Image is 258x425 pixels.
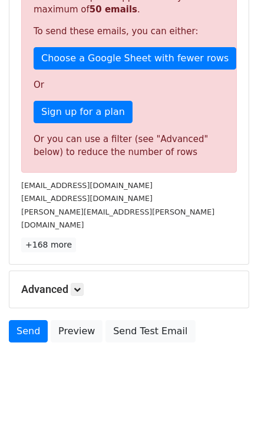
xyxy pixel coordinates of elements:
[34,79,224,91] p: Or
[90,4,137,15] strong: 50 emails
[51,320,102,342] a: Preview
[21,238,76,252] a: +168 more
[105,320,195,342] a: Send Test Email
[34,47,236,70] a: Choose a Google Sheet with fewer rows
[21,207,214,230] small: [PERSON_NAME][EMAIL_ADDRESS][PERSON_NAME][DOMAIN_NAME]
[21,181,153,190] small: [EMAIL_ADDRESS][DOMAIN_NAME]
[9,320,48,342] a: Send
[34,25,224,38] p: To send these emails, you can either:
[21,283,237,296] h5: Advanced
[199,368,258,425] iframe: Chat Widget
[34,101,133,123] a: Sign up for a plan
[34,133,224,159] div: Or you can use a filter (see "Advanced" below) to reduce the number of rows
[21,194,153,203] small: [EMAIL_ADDRESS][DOMAIN_NAME]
